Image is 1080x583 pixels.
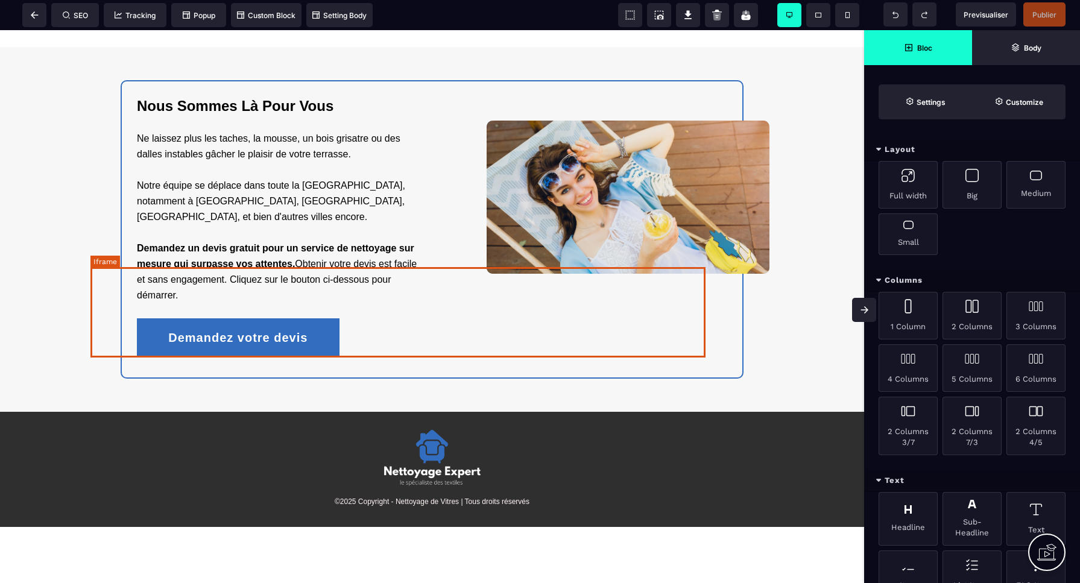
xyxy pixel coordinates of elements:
button: Demandez votre devis [137,288,339,326]
div: 2 Columns [943,292,1002,339]
div: Layout [864,139,1080,161]
div: 2 Columns 7/3 [943,397,1002,455]
span: Open Blocks [864,30,972,65]
div: 2 Columns 4/5 [1006,397,1066,455]
strong: Settings [917,98,946,107]
div: Small [879,213,938,255]
div: Full width [879,161,938,209]
span: Setting Body [312,11,367,20]
b: Demandez un devis gratuit pour un service de nettoyage sur mesure qui surpasse vos attentes. [137,213,417,239]
div: 3 Columns [1006,292,1066,339]
span: View components [618,3,642,27]
span: Open Style Manager [972,84,1066,119]
text: Ne laissez plus les taches, la mousse, un bois grisatre ou des dalles instables gâcher le plaisir... [137,98,426,276]
strong: Body [1024,43,1041,52]
div: Big [943,161,1002,209]
span: Publier [1032,10,1056,19]
span: Popup [183,11,215,20]
span: Screenshot [647,3,671,27]
div: 6 Columns [1006,344,1066,392]
h2: Nous Sommes Là Pour Vous [137,60,426,92]
span: SEO [63,11,88,20]
span: Open Layer Manager [972,30,1080,65]
span: Preview [956,2,1016,27]
div: Medium [1006,161,1066,209]
div: 4 Columns [879,344,938,392]
div: Headline [879,492,938,546]
span: Previsualiser [964,10,1008,19]
strong: Bloc [917,43,932,52]
span: Custom Block [237,11,295,20]
span: Settings [879,84,972,119]
span: Tracking [115,11,156,20]
text: ©2025 Copyright - Nettoyage de Vitres | Tous droits réservés [99,464,765,479]
div: Sub-Headline [943,492,1002,546]
strong: Customize [1006,98,1043,107]
img: 8380f439cce91c7d960a2cb69e9dd7df_65e0ce3fe8fb8_logo_wihte_netoyage-expert.png [384,400,481,455]
div: 2 Columns 3/7 [879,397,938,455]
div: 1 Column [879,292,938,339]
div: Columns [864,269,1080,292]
img: 5129ccdff3d936520e6d9d3024cfa2fb_660ae0fc9e0f6_jeune-femme-seduisante-assise-dans-chaise-longue-t... [487,90,770,244]
div: Text [1006,492,1066,546]
div: 5 Columns [943,344,1002,392]
div: Text [864,470,1080,492]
